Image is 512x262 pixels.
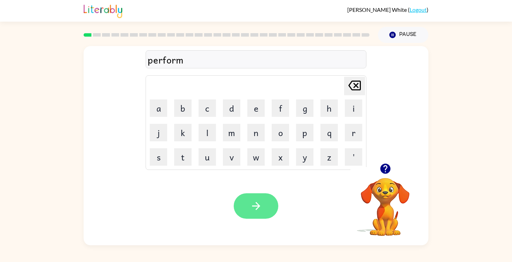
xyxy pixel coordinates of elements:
button: d [223,99,240,117]
button: c [199,99,216,117]
button: u [199,148,216,166]
button: f [272,99,289,117]
button: q [320,124,338,141]
a: Logout [410,6,427,13]
button: a [150,99,167,117]
span: [PERSON_NAME] White [347,6,408,13]
button: z [320,148,338,166]
button: r [345,124,362,141]
button: i [345,99,362,117]
button: b [174,99,192,117]
button: p [296,124,313,141]
button: w [247,148,265,166]
button: m [223,124,240,141]
button: e [247,99,265,117]
div: perform [148,52,364,67]
button: g [296,99,313,117]
button: j [150,124,167,141]
button: t [174,148,192,166]
button: n [247,124,265,141]
button: y [296,148,313,166]
div: ( ) [347,6,428,13]
button: k [174,124,192,141]
button: v [223,148,240,166]
button: ' [345,148,362,166]
video: Your browser must support playing .mp4 files to use Literably. Please try using another browser. [350,167,420,237]
button: s [150,148,167,166]
button: o [272,124,289,141]
button: x [272,148,289,166]
img: Literably [84,3,122,18]
button: Pause [378,27,428,43]
button: h [320,99,338,117]
button: l [199,124,216,141]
